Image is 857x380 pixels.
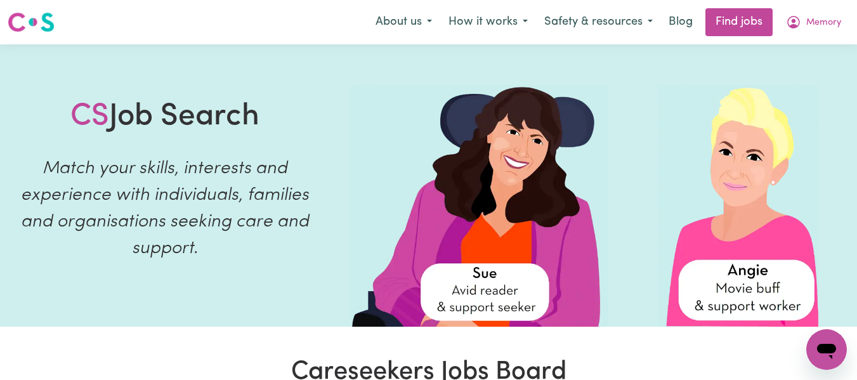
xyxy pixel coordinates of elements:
[367,9,440,36] button: About us
[15,155,315,262] p: Match your skills, interests and experience with individuals, families and organisations seeking ...
[536,9,661,36] button: Safety & resources
[778,9,849,36] button: My Account
[70,102,109,132] span: CS
[806,329,847,370] iframe: Button to launch messaging window
[806,16,841,30] span: Memory
[661,8,700,36] a: Blog
[705,8,773,36] a: Find jobs
[440,9,536,36] button: How it works
[8,11,55,34] img: Careseekers logo
[70,99,259,136] h1: Job Search
[8,8,55,37] a: Careseekers logo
